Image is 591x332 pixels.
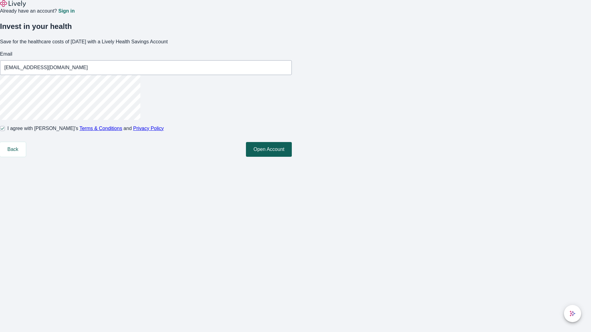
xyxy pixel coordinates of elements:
a: Terms & Conditions [79,126,122,131]
svg: Lively AI Assistant [569,310,576,317]
span: I agree with [PERSON_NAME]’s and [7,125,164,132]
button: Open Account [246,142,292,157]
a: Sign in [58,9,74,14]
button: chat [564,305,581,322]
a: Privacy Policy [133,126,164,131]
